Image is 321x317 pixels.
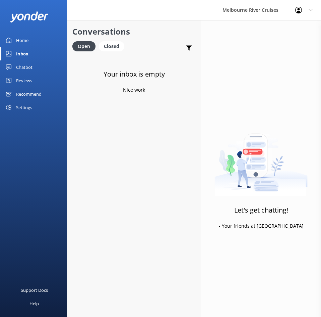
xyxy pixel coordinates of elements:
img: yonder-white-logo.png [10,11,49,22]
h3: Let's get chatting! [234,205,288,216]
a: Closed [99,42,128,50]
p: Nice work [123,86,145,94]
h3: Your inbox is empty [104,69,165,80]
div: Closed [99,41,124,51]
div: Recommend [16,87,42,101]
div: Support Docs [21,283,48,297]
div: Open [72,41,95,51]
div: Home [16,34,28,47]
div: Chatbot [16,60,33,74]
img: artwork of a man stealing a conversation from at giant smartphone [214,121,308,196]
div: Inbox [16,47,28,60]
p: - Your friends at [GEOGRAPHIC_DATA] [219,222,304,230]
div: Reviews [16,74,32,87]
h2: Conversations [72,25,196,38]
div: Settings [16,101,32,114]
a: Open [72,42,99,50]
div: Help [29,297,39,310]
